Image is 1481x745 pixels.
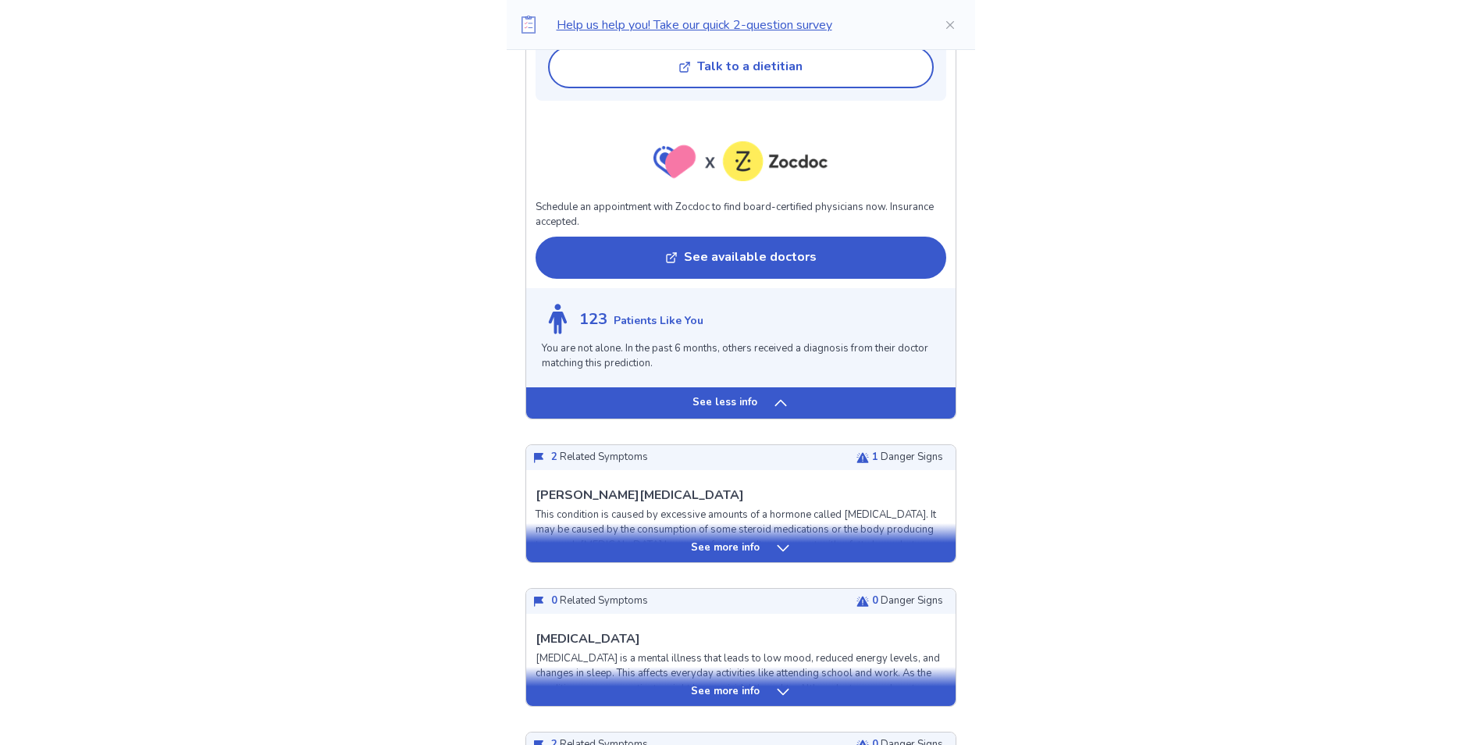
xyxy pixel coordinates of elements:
[536,651,946,728] p: [MEDICAL_DATA] is a mental illness that leads to low mood, reduced energy levels, and changes in ...
[557,16,919,34] p: Help us help you! Take our quick 2-question survey
[551,594,648,609] p: Related Symptoms
[691,540,760,556] p: See more info
[551,450,648,465] p: Related Symptoms
[872,450,943,465] p: Danger Signs
[536,230,946,279] a: See available doctors
[653,141,828,181] img: zocdoc
[536,237,946,279] button: See available doctors
[579,308,607,331] p: 123
[536,629,640,648] p: [MEDICAL_DATA]
[691,684,760,700] p: See more info
[536,486,744,504] p: [PERSON_NAME][MEDICAL_DATA]
[872,594,943,609] p: Danger Signs
[551,450,557,464] span: 2
[536,508,946,599] p: This condition is caused by excessive amounts of a hormone called [MEDICAL_DATA]. It may be cause...
[872,594,878,608] span: 0
[614,312,703,329] p: Patients Like You
[542,341,940,372] p: You are not alone. In the past 6 months, others received a diagnosis from their doctor matching t...
[872,450,878,464] span: 1
[551,594,557,608] span: 0
[692,395,757,411] p: See less info
[548,46,934,88] button: Talk to a dietitian
[536,200,946,230] p: Schedule an appointment with Zocdoc to find board-certified physicians now. Insurance accepted.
